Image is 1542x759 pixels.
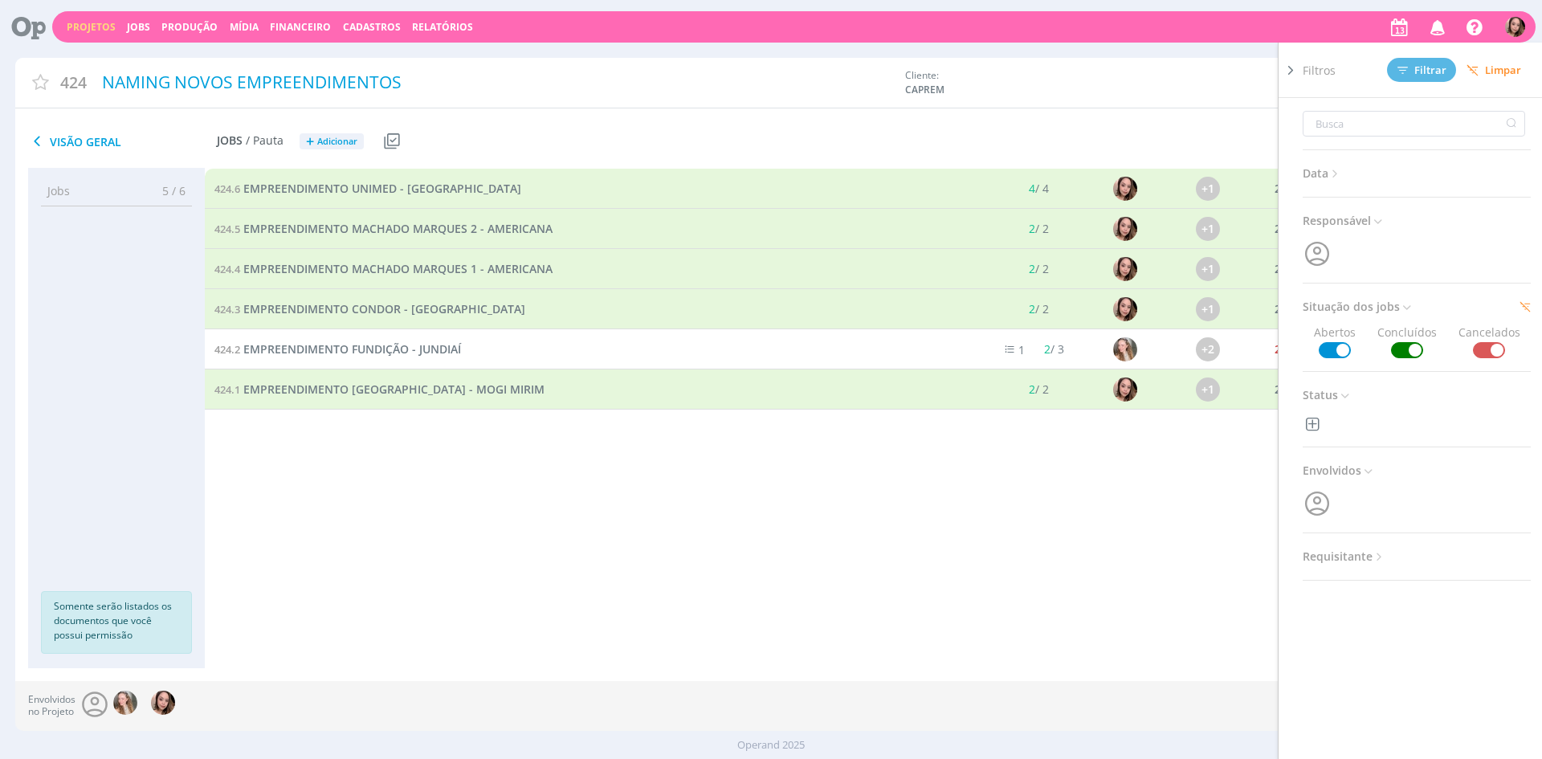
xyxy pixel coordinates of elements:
[905,68,1267,97] div: Cliente:
[1029,181,1035,196] span: 4
[151,691,175,715] img: T
[412,20,473,34] a: Relatórios
[1314,324,1356,358] span: Abertos
[1275,344,1304,355] div: 20/03
[1275,183,1304,194] div: 20/03
[1113,217,1137,241] img: T
[243,221,553,236] span: EMPREENDIMENTO MACHADO MARQUES 2 - AMERICANA
[1113,337,1137,361] img: G
[1029,301,1049,316] span: / 2
[246,134,284,148] span: / Pauta
[214,222,240,236] span: 424.5
[122,21,155,34] button: Jobs
[306,133,314,150] span: +
[1303,296,1413,317] span: Situação dos jobs
[243,261,553,276] span: EMPREENDIMENTO MACHADO MARQUES 1 - AMERICANA
[214,262,240,276] span: 424.4
[217,134,243,148] span: Jobs
[407,21,478,34] button: Relatórios
[1303,163,1342,184] span: Data
[300,133,364,150] button: +Adicionar
[230,20,259,34] a: Mídia
[243,181,521,196] span: EMPREENDIMENTO UNIMED - [GEOGRAPHIC_DATA]
[214,342,240,357] span: 424.2
[1029,221,1049,236] span: / 2
[243,301,525,316] span: EMPREENDIMENTO CONDOR - [GEOGRAPHIC_DATA]
[1196,297,1220,321] div: +1
[150,182,186,199] span: 5 / 6
[214,220,553,238] a: 424.5EMPREENDIMENTO MACHADO MARQUES 2 - AMERICANA
[1303,210,1385,231] span: Responsável
[1505,17,1525,37] img: T
[161,20,218,34] a: Produção
[270,20,331,34] a: Financeiro
[1196,337,1220,361] div: +2
[243,382,545,397] span: EMPREENDIMENTO [GEOGRAPHIC_DATA] - MOGI MIRIM
[157,21,222,34] button: Produção
[317,137,357,147] span: Adicionar
[47,182,70,199] span: Jobs
[1045,341,1065,357] span: / 3
[265,21,336,34] button: Financeiro
[1113,257,1137,281] img: T
[1019,342,1026,357] span: 1
[113,691,137,715] img: G
[1029,261,1035,276] span: 2
[1029,181,1049,196] span: / 4
[1113,377,1137,402] img: T
[214,182,240,196] span: 424.6
[214,302,240,316] span: 424.3
[1303,111,1525,137] input: Busca
[1275,304,1304,315] div: 20/03
[1196,257,1220,281] div: +1
[1458,324,1520,358] span: Cancelados
[214,382,240,397] span: 424.1
[96,64,897,101] div: NAMING NOVOS EMPREENDIMENTOS
[67,20,116,34] a: Projetos
[1504,13,1526,41] button: T
[1275,384,1304,395] div: 20/03
[214,381,545,398] a: 424.1EMPREENDIMENTO [GEOGRAPHIC_DATA] - MOGI MIRIM
[214,260,553,278] a: 424.4EMPREENDIMENTO MACHADO MARQUES 1 - AMERICANA
[338,21,406,34] button: Cadastros
[214,300,525,318] a: 424.3EMPREENDIMENTO CONDOR - [GEOGRAPHIC_DATA]
[1029,382,1049,397] span: / 2
[1196,377,1220,402] div: +1
[62,21,120,34] button: Projetos
[127,20,150,34] a: Jobs
[905,83,1026,97] span: CAPREM
[214,341,461,358] a: 424.2EMPREENDIMENTO FUNDIÇÃO - JUNDIAÍ
[28,132,217,151] span: Visão Geral
[225,21,263,34] button: Mídia
[28,694,75,717] span: Envolvidos no Projeto
[1303,460,1375,481] span: Envolvidos
[1377,324,1437,358] span: Concluídos
[60,71,87,94] span: 424
[1196,217,1220,241] div: +1
[54,599,179,643] p: Somente serão listados os documentos que você possui permissão
[243,341,461,357] span: EMPREENDIMENTO FUNDIÇÃO - JUNDIAÍ
[1029,221,1035,236] span: 2
[1113,177,1137,201] img: T
[214,180,521,198] a: 424.6EMPREENDIMENTO UNIMED - [GEOGRAPHIC_DATA]
[1045,341,1051,357] span: 2
[343,20,401,34] span: Cadastros
[1303,546,1386,567] span: Requisitante
[1113,297,1137,321] img: T
[1275,223,1304,235] div: 20/03
[1029,261,1049,276] span: / 2
[1275,263,1304,275] div: 20/03
[1303,385,1352,406] span: Status
[1196,177,1220,201] div: +1
[1029,301,1035,316] span: 2
[1029,382,1035,397] span: 2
